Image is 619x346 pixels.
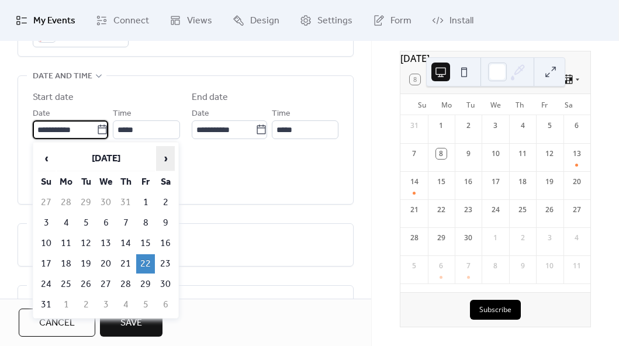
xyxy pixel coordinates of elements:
[572,233,582,243] div: 4
[556,94,581,115] div: Sa
[116,193,135,212] td: 31
[291,5,361,36] a: Settings
[57,275,75,294] td: 25
[96,213,115,233] td: 6
[37,172,56,192] th: Su
[317,14,352,28] span: Settings
[156,172,175,192] th: Sa
[470,300,521,320] button: Subscribe
[77,295,95,314] td: 2
[532,94,556,115] div: Fr
[409,120,420,131] div: 31
[37,213,56,233] td: 3
[87,5,158,36] a: Connect
[250,14,279,28] span: Design
[156,275,175,294] td: 30
[423,5,482,36] a: Install
[156,234,175,253] td: 16
[136,234,155,253] td: 15
[57,254,75,274] td: 18
[436,120,447,131] div: 1
[136,213,155,233] td: 8
[77,213,95,233] td: 5
[224,5,288,36] a: Design
[490,148,501,159] div: 10
[517,205,528,215] div: 25
[517,233,528,243] div: 2
[572,205,582,215] div: 27
[544,120,555,131] div: 5
[116,213,135,233] td: 7
[96,193,115,212] td: 30
[463,233,473,243] div: 30
[436,177,447,187] div: 15
[96,275,115,294] td: 27
[409,177,420,187] div: 14
[490,177,501,187] div: 17
[57,213,75,233] td: 4
[436,261,447,271] div: 6
[572,148,582,159] div: 13
[436,233,447,243] div: 29
[57,234,75,253] td: 11
[116,254,135,274] td: 21
[157,147,174,170] span: ›
[490,233,501,243] div: 1
[37,147,55,170] span: ‹
[57,172,75,192] th: Mo
[19,309,95,337] button: Cancel
[508,94,532,115] div: Th
[409,148,420,159] div: 7
[544,177,555,187] div: 19
[96,172,115,192] th: We
[459,94,483,115] div: Tu
[517,177,528,187] div: 18
[272,107,291,121] span: Time
[156,213,175,233] td: 9
[364,5,420,36] a: Form
[436,148,447,159] div: 8
[113,14,149,28] span: Connect
[544,148,555,159] div: 12
[116,275,135,294] td: 28
[113,107,132,121] span: Time
[463,120,473,131] div: 2
[96,254,115,274] td: 20
[490,261,501,271] div: 8
[156,254,175,274] td: 23
[136,193,155,212] td: 1
[136,275,155,294] td: 29
[100,309,162,337] button: Save
[434,94,459,115] div: Mo
[77,254,95,274] td: 19
[116,172,135,192] th: Th
[156,193,175,212] td: 2
[409,261,420,271] div: 5
[116,234,135,253] td: 14
[572,261,582,271] div: 11
[77,275,95,294] td: 26
[517,261,528,271] div: 9
[410,94,434,115] div: Su
[37,254,56,274] td: 17
[57,193,75,212] td: 28
[192,107,209,121] span: Date
[544,205,555,215] div: 26
[156,295,175,314] td: 6
[7,5,84,36] a: My Events
[544,261,555,271] div: 10
[409,233,420,243] div: 28
[96,234,115,253] td: 13
[517,148,528,159] div: 11
[33,70,92,84] span: Date and time
[39,316,75,330] span: Cancel
[136,172,155,192] th: Fr
[463,261,473,271] div: 7
[390,14,411,28] span: Form
[463,205,473,215] div: 23
[77,234,95,253] td: 12
[544,233,555,243] div: 3
[96,295,115,314] td: 3
[490,120,501,131] div: 3
[490,205,501,215] div: 24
